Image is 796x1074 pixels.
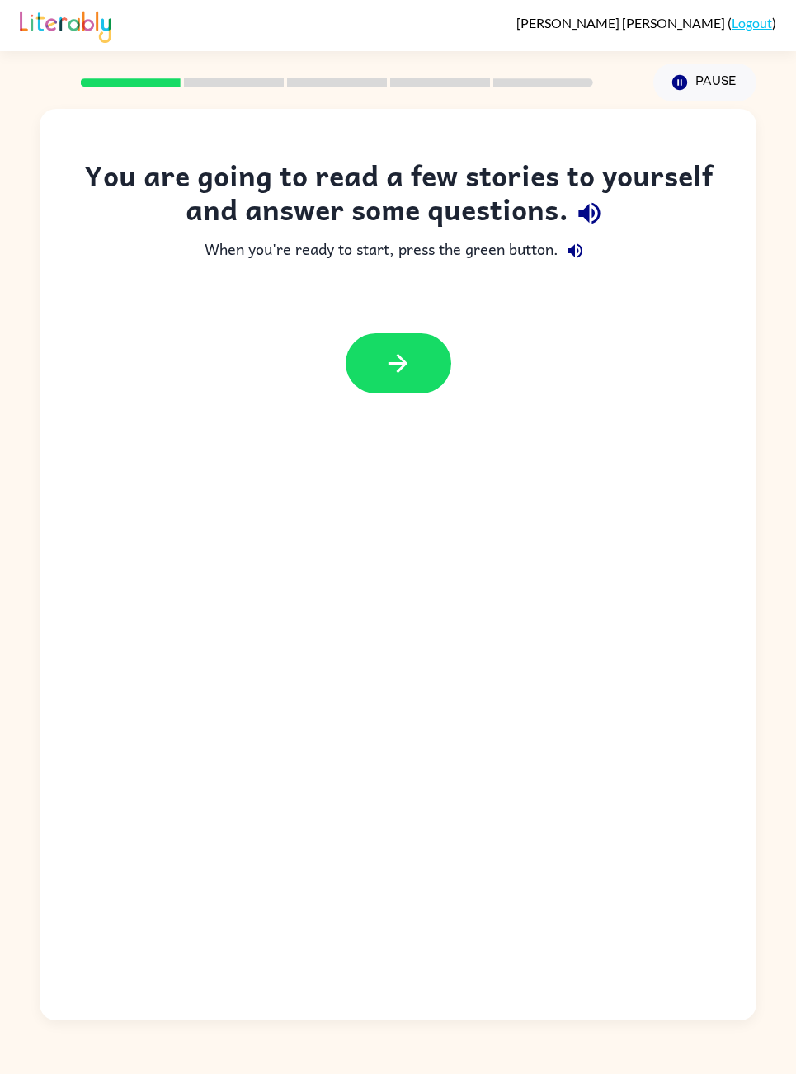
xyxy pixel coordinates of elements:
span: [PERSON_NAME] [PERSON_NAME] [516,15,728,31]
img: Literably [20,7,111,43]
button: Pause [653,64,756,101]
div: You are going to read a few stories to yourself and answer some questions. [73,158,723,234]
a: Logout [732,15,772,31]
div: ( ) [516,15,776,31]
div: When you're ready to start, press the green button. [73,234,723,267]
